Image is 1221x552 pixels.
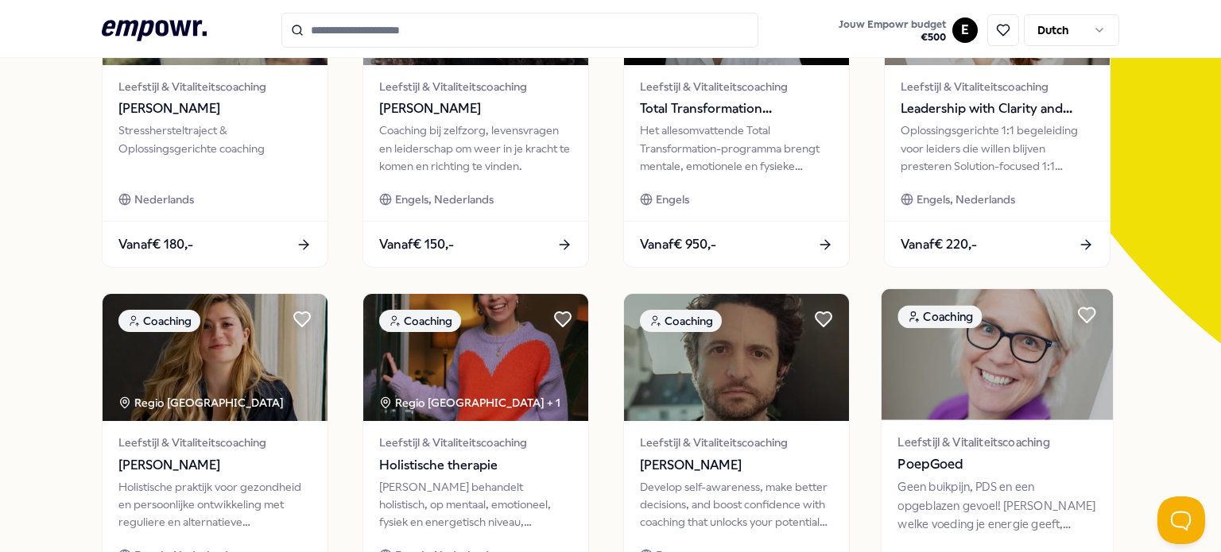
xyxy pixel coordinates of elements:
[118,98,312,119] span: [PERSON_NAME]
[379,310,461,332] div: Coaching
[897,306,982,329] div: Coaching
[118,122,312,175] div: Stresshersteltraject & Oplossingsgerichte coaching
[379,455,572,476] span: Holistische therapie
[640,310,722,332] div: Coaching
[379,78,572,95] span: Leefstijl & Vitaliteitscoaching
[395,191,494,208] span: Engels, Nederlands
[640,478,833,531] div: Develop self-awareness, make better decisions, and boost confidence with coaching that unlocks yo...
[379,394,560,411] div: Regio [GEOGRAPHIC_DATA] + 1
[917,191,1015,208] span: Engels, Nederlands
[118,434,312,451] span: Leefstijl & Vitaliteitscoaching
[363,294,588,421] img: package image
[839,31,946,44] span: € 500
[897,478,1096,533] div: Geen buikpijn, PDS en een opgeblazen gevoel! [PERSON_NAME] welke voeding je energie geeft, herste...
[640,122,833,175] div: Het allesomvattende Total Transformation-programma brengt mentale, emotionele en fysieke verander...
[952,17,978,43] button: E
[640,455,833,476] span: [PERSON_NAME]
[118,234,193,255] span: Vanaf € 180,-
[901,78,1094,95] span: Leefstijl & Vitaliteitscoaching
[379,122,572,175] div: Coaching bij zelfzorg, levensvragen en leiderschap om weer in je kracht te komen en richting te v...
[118,455,312,476] span: [PERSON_NAME]
[379,234,454,255] span: Vanaf € 150,-
[832,14,952,47] a: Jouw Empowr budget€500
[901,234,977,255] span: Vanaf € 220,-
[118,394,286,411] div: Regio [GEOGRAPHIC_DATA]
[901,122,1094,175] div: Oplossingsgerichte 1:1 begeleiding voor leiders die willen blijven presteren Solution-focused 1:1...
[835,15,949,47] button: Jouw Empowr budget€500
[882,289,1113,420] img: package image
[640,78,833,95] span: Leefstijl & Vitaliteitscoaching
[656,191,689,208] span: Engels
[897,433,1096,451] span: Leefstijl & Vitaliteitscoaching
[379,98,572,119] span: [PERSON_NAME]
[839,18,946,31] span: Jouw Empowr budget
[118,478,312,531] div: Holistische praktijk voor gezondheid en persoonlijke ontwikkeling met reguliere en alternatieve g...
[624,294,849,421] img: package image
[640,434,833,451] span: Leefstijl & Vitaliteitscoaching
[281,13,758,48] input: Search for products, categories or subcategories
[640,234,716,255] span: Vanaf € 950,-
[1157,496,1205,544] iframe: Help Scout Beacon - Open
[134,191,194,208] span: Nederlands
[118,310,200,332] div: Coaching
[103,294,328,421] img: package image
[897,454,1096,475] span: PoepGoed
[640,98,833,119] span: Total Transformation Programma
[118,78,312,95] span: Leefstijl & Vitaliteitscoaching
[379,478,572,531] div: [PERSON_NAME] behandelt holistisch, op mentaal, emotioneel, fysiek en energetisch niveau, waardoo...
[901,98,1094,119] span: Leadership with Clarity and Energy
[379,434,572,451] span: Leefstijl & Vitaliteitscoaching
